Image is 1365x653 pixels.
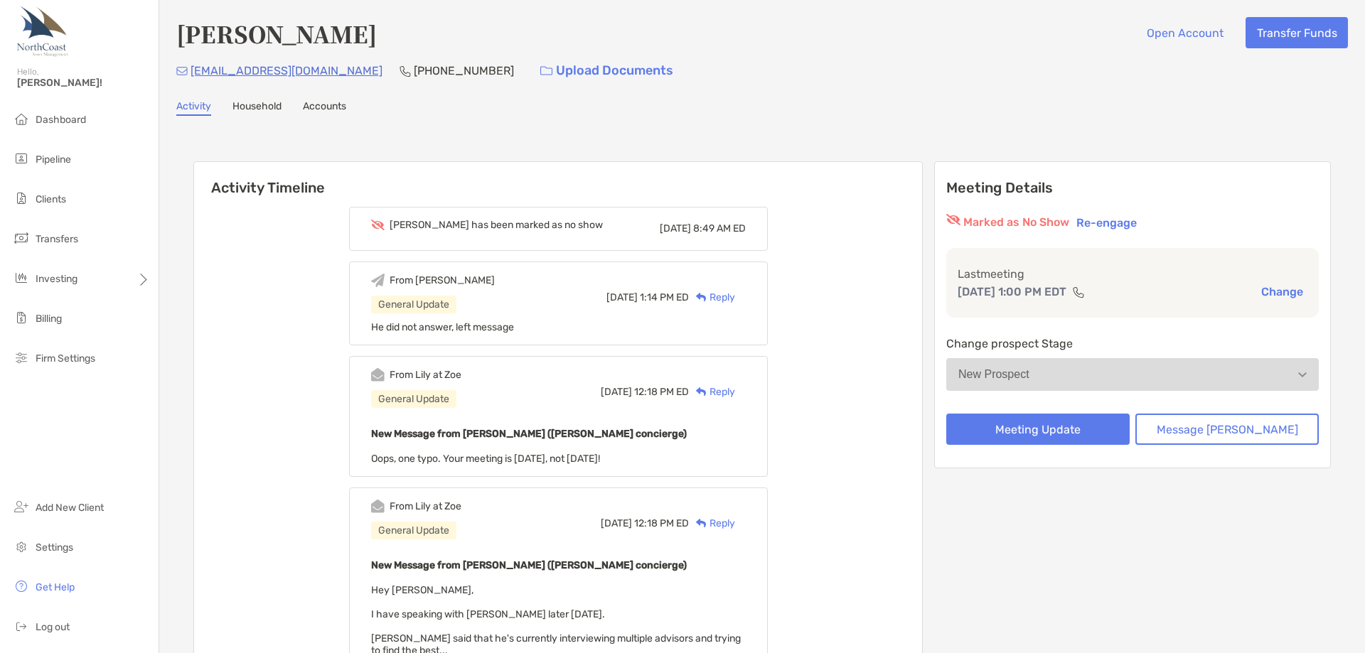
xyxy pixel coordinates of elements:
b: New Message from [PERSON_NAME] ([PERSON_NAME] concierge) [371,559,687,571]
img: pipeline icon [13,150,30,167]
img: transfers icon [13,230,30,247]
p: Last meeting [958,265,1307,283]
p: Meeting Details [946,179,1319,197]
img: Event icon [371,220,385,230]
a: Upload Documents [531,55,682,86]
img: get-help icon [13,578,30,595]
div: New Prospect [958,368,1029,381]
div: From Lily at Zoe [390,369,461,381]
p: [PHONE_NUMBER] [414,62,514,80]
button: Transfer Funds [1246,17,1348,48]
a: Accounts [303,100,346,116]
div: Reply [689,516,735,531]
button: Re-engage [1072,214,1141,231]
img: communication type [1072,286,1085,298]
button: Meeting Update [946,414,1130,445]
div: General Update [371,390,456,408]
div: Reply [689,384,735,399]
img: logout icon [13,617,30,635]
span: Billing [36,313,62,325]
span: Add New Client [36,502,104,514]
p: Change prospect Stage [946,335,1319,352]
span: Transfers [36,233,78,245]
span: [DATE] [606,291,638,303]
div: General Update [371,296,456,313]
img: Reply icon [696,293,707,302]
img: Reply icon [696,387,707,396]
div: General Update [371,522,456,539]
img: settings icon [13,538,30,555]
span: Pipeline [36,153,71,166]
a: Household [232,100,282,116]
span: Dashboard [36,114,86,126]
img: Open dropdown arrow [1298,372,1307,377]
span: [DATE] [601,386,632,398]
img: Zoe Logo [17,6,68,57]
span: Get Help [36,581,75,593]
span: [DATE] [660,222,691,234]
span: 12:18 PM ED [634,517,689,529]
img: billing icon [13,309,30,326]
h4: [PERSON_NAME] [176,17,377,50]
img: dashboard icon [13,110,30,127]
span: Oops, one typo. Your meeting is [DATE], not [DATE]! [371,453,600,465]
button: Change [1257,284,1307,299]
img: Reply icon [696,519,707,528]
img: investing icon [13,269,30,286]
p: Marked as No Show [963,214,1069,231]
span: [DATE] [601,517,632,529]
a: Activity [176,100,211,116]
div: From Lily at Zoe [390,500,461,512]
div: Reply [689,290,735,305]
span: Clients [36,193,66,205]
img: Phone Icon [400,65,411,77]
div: [PERSON_NAME] has been marked as no show [390,219,603,231]
img: Event icon [371,500,385,513]
button: New Prospect [946,358,1319,391]
span: Log out [36,621,70,633]
img: red eyr [946,214,960,225]
span: He did not answer, left message [371,321,514,333]
span: 8:49 AM ED [693,222,746,234]
p: [EMAIL_ADDRESS][DOMAIN_NAME] [191,62,382,80]
img: add_new_client icon [13,498,30,515]
button: Open Account [1135,17,1234,48]
img: clients icon [13,190,30,207]
button: Message [PERSON_NAME] [1135,414,1319,445]
p: [DATE] 1:00 PM EDT [958,283,1066,301]
img: firm-settings icon [13,349,30,366]
img: button icon [540,66,552,76]
span: 1:14 PM ED [640,291,689,303]
span: Settings [36,541,73,554]
div: From [PERSON_NAME] [390,274,495,286]
span: [PERSON_NAME]! [17,77,150,89]
img: Event icon [371,368,385,382]
span: 12:18 PM ED [634,386,689,398]
img: Email Icon [176,67,188,75]
b: New Message from [PERSON_NAME] ([PERSON_NAME] concierge) [371,428,687,440]
span: Firm Settings [36,352,95,365]
h6: Activity Timeline [194,162,922,196]
span: Investing [36,273,77,285]
img: Event icon [371,274,385,287]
